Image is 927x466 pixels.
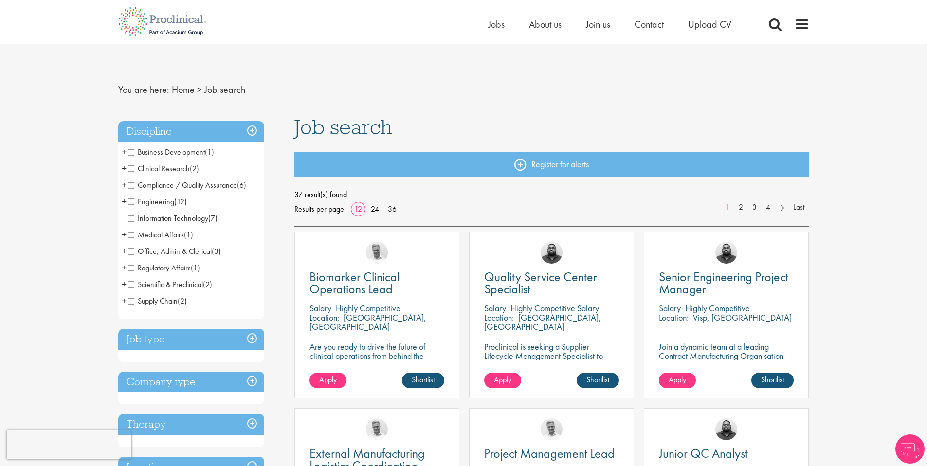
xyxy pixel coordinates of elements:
span: Scientific & Preclinical [128,279,212,289]
span: Regulatory Affairs [128,263,191,273]
span: Clinical Research [128,163,199,174]
span: (12) [174,197,187,207]
p: [GEOGRAPHIC_DATA], [GEOGRAPHIC_DATA] [484,312,601,332]
span: + [122,293,127,308]
p: Highly Competitive [336,303,400,314]
a: Ashley Bennett [715,242,737,264]
span: Results per page [294,202,344,216]
a: About us [529,18,562,31]
span: Salary [659,303,681,314]
a: Project Management Lead [484,448,619,460]
span: Job search [294,114,392,140]
a: Last [788,202,809,213]
a: 3 [747,202,762,213]
span: Scientific & Preclinical [128,279,203,289]
span: (1) [184,230,193,240]
a: 1 [720,202,734,213]
p: Join a dynamic team at a leading Contract Manufacturing Organisation (CMO) and contribute to grou... [659,342,794,388]
span: 37 result(s) found [294,187,809,202]
img: Ashley Bennett [715,418,737,440]
a: Apply [484,373,521,388]
span: (3) [212,246,221,256]
span: Location: [484,312,514,323]
a: 12 [351,204,365,214]
span: Project Management Lead [484,445,615,462]
span: Salary [309,303,331,314]
a: 4 [761,202,775,213]
span: Office, Admin & Clerical [128,246,212,256]
span: (1) [205,147,214,157]
span: Supply Chain [128,296,187,306]
span: Regulatory Affairs [128,263,200,273]
span: Business Development [128,147,205,157]
span: Medical Affairs [128,230,193,240]
span: Salary [484,303,506,314]
span: Quality Service Center Specialist [484,269,597,297]
span: Engineering [128,197,174,207]
a: Biomarker Clinical Operations Lead [309,271,444,295]
img: Joshua Bye [366,242,388,264]
img: Ashley Bennett [541,242,563,264]
a: Register for alerts [294,152,809,177]
p: Proclinical is seeking a Supplier Lifecycle Management Specialist to support global vendor change... [484,342,619,388]
span: Apply [494,375,511,385]
span: Junior QC Analyst [659,445,748,462]
span: Supply Chain [128,296,178,306]
a: Upload CV [688,18,731,31]
img: Chatbot [895,434,925,464]
span: Information Technology [128,213,218,223]
img: Joshua Bye [366,418,388,440]
span: > [197,83,202,96]
span: Location: [309,312,339,323]
span: (2) [203,279,212,289]
span: Business Development [128,147,214,157]
span: + [122,244,127,258]
p: Highly Competitive Salary [510,303,599,314]
a: Shortlist [402,373,444,388]
p: Highly Competitive [685,303,750,314]
iframe: reCAPTCHA [7,430,131,459]
span: Clinical Research [128,163,190,174]
p: [GEOGRAPHIC_DATA], [GEOGRAPHIC_DATA] [309,312,426,332]
span: Job search [204,83,245,96]
span: Office, Admin & Clerical [128,246,221,256]
img: Joshua Bye [541,418,563,440]
span: + [122,144,127,159]
a: 24 [367,204,382,214]
h3: Job type [118,329,264,350]
span: (2) [190,163,199,174]
span: + [122,178,127,192]
a: Contact [635,18,664,31]
span: Senior Engineering Project Manager [659,269,788,297]
span: Compliance / Quality Assurance [128,180,237,190]
span: You are here: [118,83,169,96]
a: Join us [586,18,610,31]
span: + [122,277,127,291]
span: (1) [191,263,200,273]
span: Information Technology [128,213,208,223]
a: Shortlist [577,373,619,388]
p: Visp, [GEOGRAPHIC_DATA] [693,312,792,323]
a: Senior Engineering Project Manager [659,271,794,295]
span: (2) [178,296,187,306]
a: Junior QC Analyst [659,448,794,460]
span: Apply [669,375,686,385]
span: (6) [237,180,246,190]
span: Engineering [128,197,187,207]
h3: Company type [118,372,264,393]
h3: Therapy [118,414,264,435]
h3: Discipline [118,121,264,142]
span: + [122,260,127,275]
